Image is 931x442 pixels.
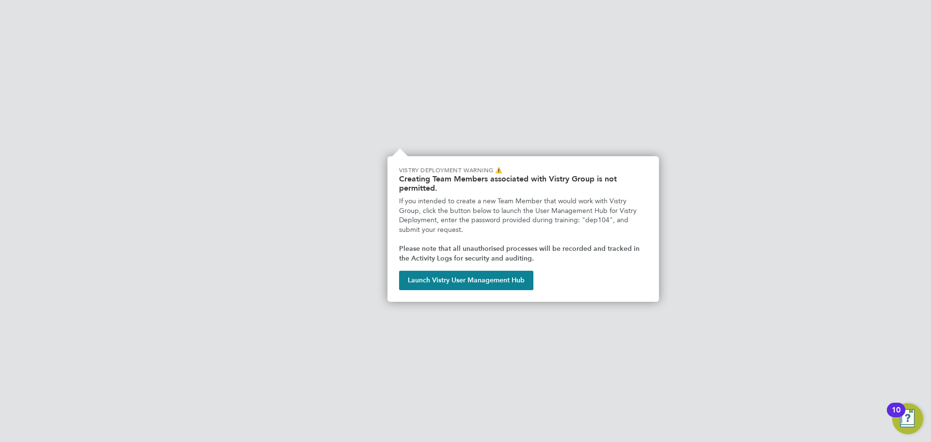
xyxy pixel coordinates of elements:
div: Need to extend this Placement? Hover this banner. [387,156,659,302]
button: Launch Vistry User Management Hub [399,271,533,290]
button: Open Resource Center, 10 new notifications [892,403,923,434]
p: If you intended to create a new Team Member that would work with Vistry Group, click the button b... [399,196,647,234]
div: 10 [892,410,900,423]
strong: Please note that all unauthorised processes will be recorded and tracked in the Activity Logs for... [399,245,642,262]
p: Vistry Deployment Warning ⚠️ [399,166,647,174]
h2: Creating Team Members associated with Vistry Group is not permitted. [399,174,647,193]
